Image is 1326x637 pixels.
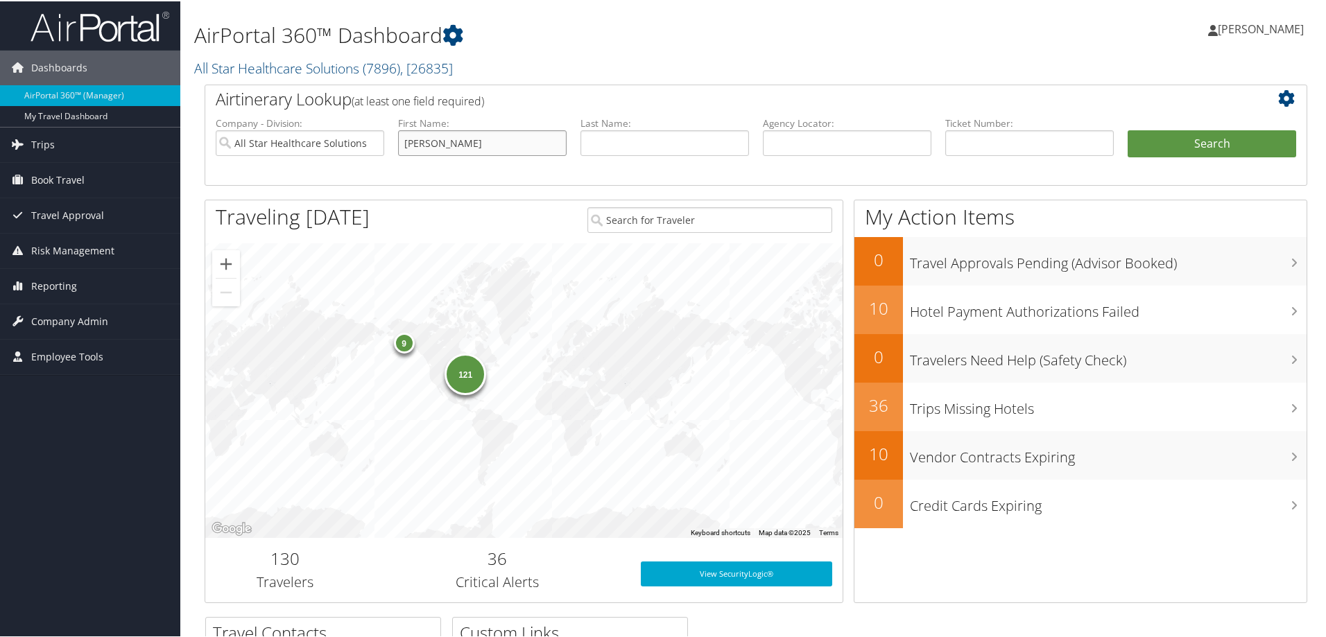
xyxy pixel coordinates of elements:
[587,206,832,232] input: Search for Traveler
[400,58,453,76] span: , [ 26835 ]
[910,439,1307,466] h3: Vendor Contracts Expiring
[31,197,104,232] span: Travel Approval
[31,162,85,196] span: Book Travel
[216,115,384,129] label: Company - Division:
[854,284,1307,333] a: 10Hotel Payment Authorizations Failed
[854,441,903,464] h2: 10
[910,391,1307,417] h3: Trips Missing Hotels
[1128,129,1296,157] button: Search
[945,115,1114,129] label: Ticket Number:
[216,201,370,230] h1: Traveling [DATE]
[31,9,169,42] img: airportal-logo.png
[352,92,484,107] span: (at least one field required)
[31,126,55,161] span: Trips
[854,489,903,513] h2: 0
[31,49,87,84] span: Dashboards
[194,58,453,76] a: All Star Healthcare Solutions
[31,338,103,373] span: Employee Tools
[31,303,108,338] span: Company Admin
[854,236,1307,284] a: 0Travel Approvals Pending (Advisor Booked)
[212,277,240,305] button: Zoom out
[580,115,749,129] label: Last Name:
[910,342,1307,369] h3: Travelers Need Help (Safety Check)
[194,19,943,49] h1: AirPortal 360™ Dashboard
[910,294,1307,320] h3: Hotel Payment Authorizations Failed
[910,245,1307,272] h3: Travel Approvals Pending (Advisor Booked)
[759,527,811,535] span: Map data ©2025
[212,249,240,277] button: Zoom in
[1218,20,1304,35] span: [PERSON_NAME]
[854,333,1307,381] a: 0Travelers Need Help (Safety Check)
[209,518,255,536] a: Open this area in Google Maps (opens a new window)
[854,430,1307,478] a: 10Vendor Contracts Expiring
[691,527,750,536] button: Keyboard shortcuts
[819,527,838,535] a: Terms (opens in new tab)
[216,86,1205,110] h2: Airtinerary Lookup
[216,546,354,569] h2: 130
[31,232,114,267] span: Risk Management
[375,571,620,591] h3: Critical Alerts
[216,571,354,591] h3: Travelers
[854,344,903,367] h2: 0
[910,488,1307,514] h3: Credit Cards Expiring
[641,560,832,585] a: View SecurityLogic®
[209,518,255,536] img: Google
[31,268,77,302] span: Reporting
[854,381,1307,430] a: 36Trips Missing Hotels
[363,58,400,76] span: ( 7896 )
[445,352,486,394] div: 121
[375,546,620,569] h2: 36
[763,115,931,129] label: Agency Locator:
[398,115,567,129] label: First Name:
[854,247,903,270] h2: 0
[854,295,903,319] h2: 10
[1208,7,1318,49] a: [PERSON_NAME]
[393,331,414,352] div: 9
[854,201,1307,230] h1: My Action Items
[854,392,903,416] h2: 36
[854,478,1307,527] a: 0Credit Cards Expiring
